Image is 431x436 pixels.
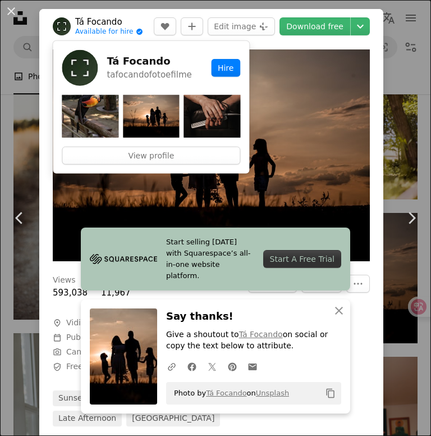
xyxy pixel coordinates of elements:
[208,17,275,35] button: Edit image
[62,146,240,164] a: View profile
[62,95,118,138] img: photo-1624981015247-697f0b9e24a2
[53,275,76,286] h3: Views
[222,355,242,378] a: Share on Pinterest
[166,237,254,281] span: Start selling [DATE] with Squarespace’s all-in-one website platform.
[181,17,203,35] button: Add to Collection
[202,355,222,378] a: Share on Twitter
[66,317,342,329] span: Vidigal, Cianorte - State of [GEOGRAPHIC_DATA], [GEOGRAPHIC_DATA]
[184,95,241,138] img: photo-1624981014681-47c20b7bb67b
[66,347,126,358] button: Canon, EOS 6D
[62,50,207,86] a: Avatar of user Tá FocandoTá Focandotafocandofotoefilme
[126,411,220,426] a: [GEOGRAPHIC_DATA]
[166,329,341,352] p: Give a shoutout to on social or copy the text below to attribute.
[66,333,143,342] span: Published on
[242,355,263,378] a: Share over email
[256,389,289,397] a: Unsplash
[263,250,341,268] div: Start A Free Trial
[392,164,431,272] a: Next
[53,411,122,426] a: late afternoon
[53,288,88,298] span: 593,038
[239,330,283,339] a: Tá Focando
[75,28,143,37] a: Available for hire
[75,16,143,28] a: Tá Focando
[154,17,176,35] button: Like
[66,361,219,373] span: Free to use under the
[321,384,340,403] button: Copy to clipboard
[53,390,91,406] a: sunset
[351,17,370,35] button: Choose download size
[206,389,246,397] a: Tá Focando
[90,251,157,267] img: file-1705255347840-230a6ab5bca9image
[107,68,191,81] p: tafocandofotoefilme
[62,50,98,86] img: Avatar of user Tá Focando
[166,308,341,325] h3: Say thanks!
[182,355,202,378] a: Share on Facebook
[107,54,191,68] h5: Tá Focando
[346,275,370,293] button: More Actions
[123,95,180,138] img: photo-1648221350871-e3ae3c8d0f58
[53,17,71,35] img: Go to Tá Focando's profile
[168,384,289,402] span: Photo by on
[279,17,350,35] a: Download free
[211,59,240,77] button: Hire
[81,228,350,290] a: Start selling [DATE] with Squarespace’s all-in-one website platform.Start A Free Trial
